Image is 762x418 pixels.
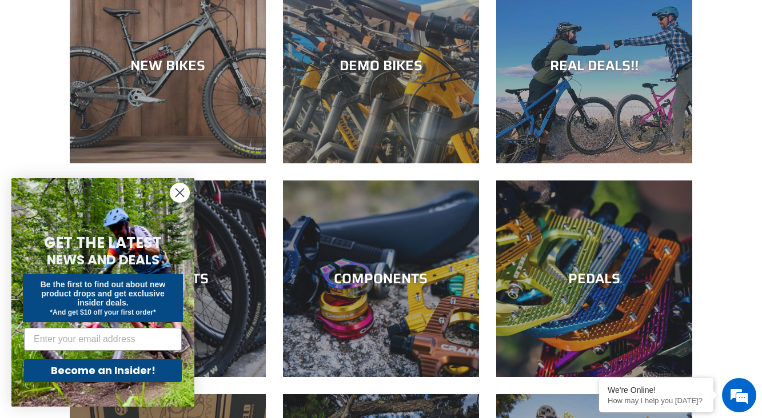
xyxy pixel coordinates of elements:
[47,251,159,269] span: NEWS AND DEALS
[50,308,155,316] span: *And get $10 off your first order*
[283,180,479,376] a: COMPONENTS
[24,359,182,382] button: Become an Insider!
[283,57,479,74] div: DEMO BIKES
[608,385,705,395] div: We're Online!
[496,57,692,74] div: REAL DEALS!!
[44,232,162,253] span: GET THE LATEST
[24,328,182,351] input: Enter your email address
[41,280,166,307] span: Be the first to find out about new product drops and get exclusive insider deals.
[283,271,479,287] div: COMPONENTS
[496,271,692,287] div: PEDALS
[70,57,266,74] div: NEW BIKES
[608,396,705,405] p: How may I help you today?
[170,183,190,203] button: Close dialog
[496,180,692,376] a: PEDALS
